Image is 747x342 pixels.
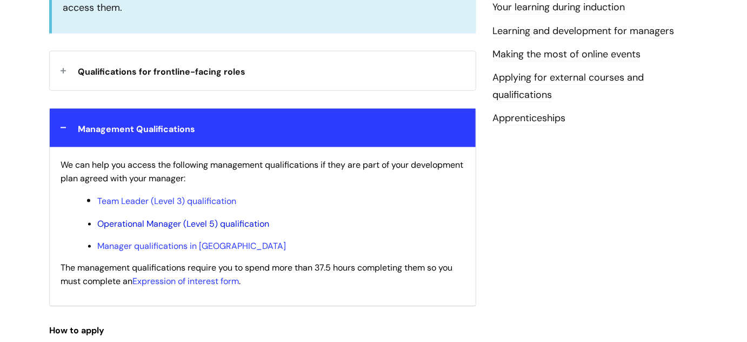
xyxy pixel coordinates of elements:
span: Management Qualifications [78,123,195,135]
a: Team Leader (Level 3) qualification [97,195,236,207]
a: Learning and development for managers [492,24,674,38]
a: Apprenticeships [492,111,565,126]
a: Operational Manager (Level 5) qualification [97,218,269,229]
span: We can help you access the following management qualifications if they are part of your developme... [61,159,463,184]
a: Manager qualifications in [GEOGRAPHIC_DATA] [97,240,286,252]
a: Your learning during induction [492,1,625,15]
span: The management qualifications require you to spend more than 37.5 hours completing them so you mu... [61,262,452,287]
strong: How to apply [49,325,104,337]
span: Qualifications for frontline-facing roles [78,66,245,77]
a: Making the most of online events [492,48,641,62]
a: Applying for external courses and qualifications [492,71,644,102]
a: Expression of interest form [132,275,239,287]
